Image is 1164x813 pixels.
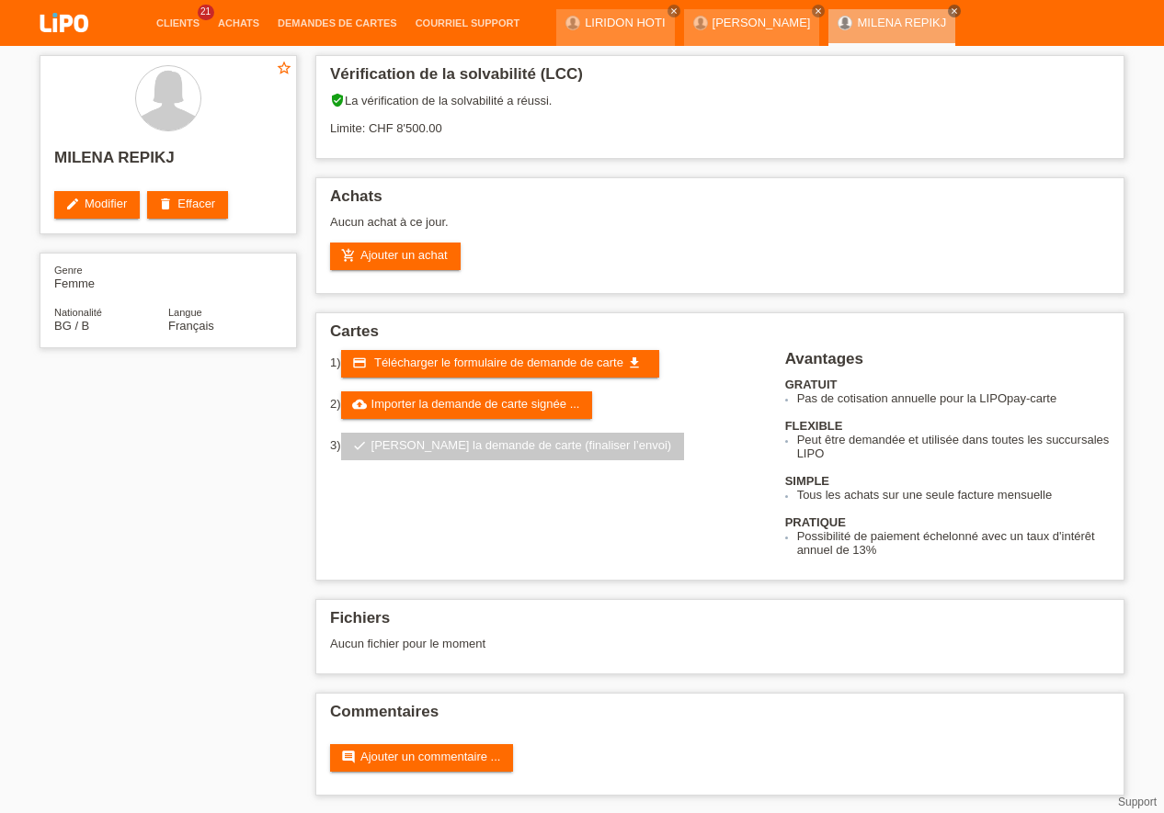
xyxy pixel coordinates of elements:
[341,350,659,378] a: credit_card Télécharger le formulaire de demande de carte get_app
[785,378,838,391] b: GRATUIT
[1118,796,1157,808] a: Support
[330,322,1110,350] h2: Cartes
[330,433,762,460] div: 3)
[797,391,1110,405] li: Pas de cotisation annuelle pour la LIPOpay-carte
[330,637,892,650] div: Aucun fichier pour le moment
[268,17,406,28] a: Demandes de cartes
[54,263,168,290] div: Femme
[54,191,140,219] a: editModifier
[276,60,292,79] a: star_border
[276,60,292,76] i: star_border
[330,65,1110,93] h2: Vérification de la solvabilité (LCC)
[857,16,946,29] a: MILENA REPIKJ
[147,191,228,219] a: deleteEffacer
[341,248,356,263] i: add_shopping_cart
[330,744,513,772] a: commentAjouter un commentaire ...
[374,356,623,369] span: Télécharger le formulaire de demande de carte
[352,438,367,453] i: check
[797,433,1110,460] li: Peut être demandée et utilisée dans toutes les succursales LIPO
[797,488,1110,502] li: Tous les achats sur une seule facture mensuelle
[54,265,83,276] span: Genre
[330,187,1110,215] h2: Achats
[668,5,680,17] a: close
[330,93,1110,149] div: La vérification de la solvabilité a réussi. Limite: CHF 8'500.00
[785,515,846,529] b: PRATIQUE
[785,419,843,433] b: FLEXIBLE
[330,350,762,378] div: 1)
[54,319,89,333] span: Bulgarie / B / 26.02.2020
[785,474,829,488] b: SIMPLE
[65,197,80,211] i: edit
[330,609,1110,637] h2: Fichiers
[713,16,811,29] a: [PERSON_NAME]
[198,5,214,20] span: 21
[158,197,173,211] i: delete
[209,17,268,28] a: Achats
[341,750,356,764] i: comment
[352,356,367,370] i: credit_card
[330,391,762,419] div: 2)
[352,397,367,412] i: cloud_upload
[785,350,1110,378] h2: Avantages
[18,38,110,51] a: LIPO pay
[54,149,282,176] h2: MILENA REPIKJ
[330,215,1110,243] div: Aucun achat à ce jour.
[168,319,214,333] span: Français
[669,6,679,16] i: close
[330,243,461,270] a: add_shopping_cartAjouter un achat
[950,6,959,16] i: close
[406,17,529,28] a: Courriel Support
[627,356,642,370] i: get_app
[330,93,345,107] i: verified_user
[812,5,825,17] a: close
[814,6,823,16] i: close
[585,16,665,29] a: LIRIDON HOTI
[797,529,1110,557] li: Possibilité de paiement échelonné avec un taux d'intérêt annuel de 13%
[948,5,961,17] a: close
[168,307,202,318] span: Langue
[54,307,102,318] span: Nationalité
[341,433,685,460] a: check[PERSON_NAME] la demande de carte (finaliser l’envoi)
[330,703,1110,730] h2: Commentaires
[147,17,209,28] a: Clients
[341,391,593,419] a: cloud_uploadImporter la demande de carte signée ...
